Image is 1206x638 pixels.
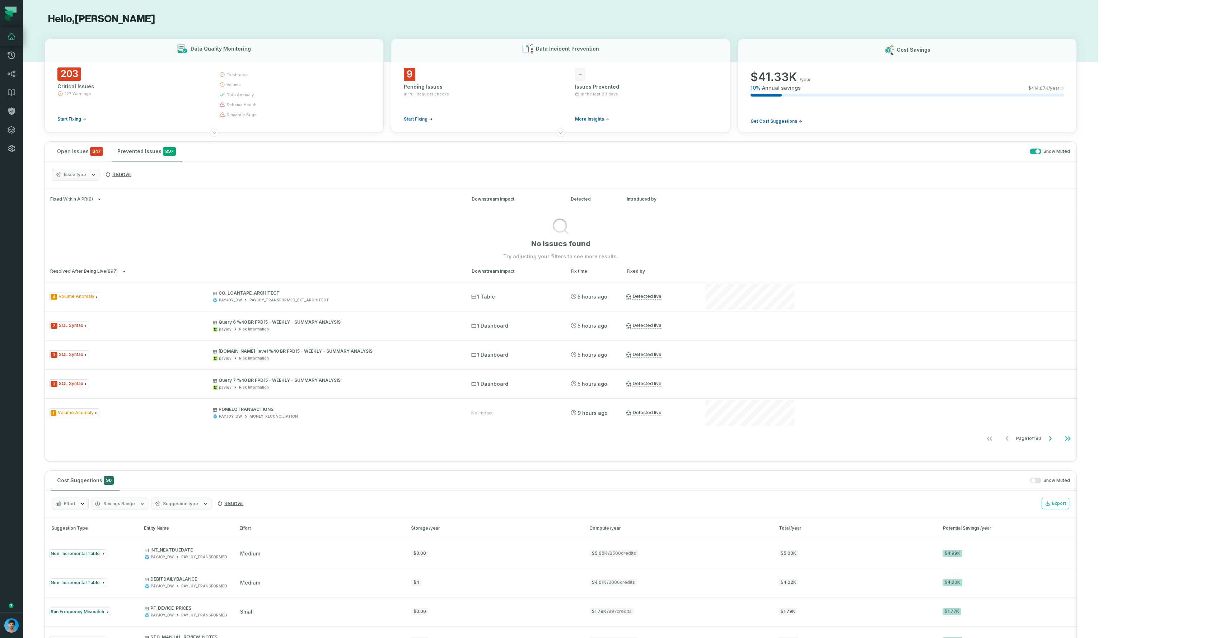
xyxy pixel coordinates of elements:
[411,550,428,557] div: $0.00
[751,118,797,124] span: Get Cost Suggestions
[48,525,131,531] div: Suggestion Type
[779,579,798,586] span: $4.02K
[163,147,176,156] span: 897
[626,410,662,416] a: Detected live
[575,116,604,122] span: More insights
[181,613,227,618] div: PAYJOY_TRANSFORMED
[590,579,637,586] span: $4.01K
[45,282,1076,447] div: Resolved After Being Live(897)
[45,13,1077,25] h1: Hello, [PERSON_NAME]
[49,379,89,388] span: Issue Type
[571,268,614,275] div: Fix time
[471,322,508,329] span: 1 Dashboard
[145,605,227,611] p: PF_DEVICE_PRICES
[52,169,99,181] button: Issue type
[590,608,634,615] span: $1.79K
[536,45,599,52] h3: Data Incident Prevention
[50,197,459,202] button: Fixed within a PR(0)
[240,609,254,615] span: small
[226,72,248,78] span: freshness
[151,613,174,618] div: PAYJOY_DW
[790,525,801,531] span: /year
[578,352,607,358] relative-time: Sep 3, 2025, 5:50 AM GMT+3
[411,579,421,586] div: $4
[181,583,227,589] div: PAYJOY_TRANSFORMED
[589,525,766,531] div: Compute
[575,116,609,122] a: More insights
[145,547,227,553] p: INT_NEXTDUEDATE
[249,297,329,303] div: PAYJOY_TRANSFORMED_EXT_ARCHITECT
[226,82,241,88] span: volume
[1042,431,1059,446] button: Go to next page
[226,112,257,118] span: semantic bugs
[751,70,797,84] span: $ 41.33K
[181,554,227,560] div: PAYJOY_TRANSFORMED
[581,91,618,97] span: In the last 90 days
[239,356,269,361] div: Risk Information
[219,297,242,303] div: PAYJOY_DW
[404,91,449,97] span: in Pull Request checks
[391,38,730,133] button: Data Incident Prevention9Pending Issuesin Pull Request checksStart Fixing-Issues PreventedIn the ...
[49,292,100,301] span: Issue Type
[51,352,57,358] span: Severity
[151,498,211,510] button: Suggestion type
[51,294,57,300] span: Severity
[404,68,415,81] span: 9
[45,431,1076,446] nav: pagination
[51,381,57,387] span: Severity
[471,351,508,358] span: 1 Dashboard
[57,83,206,90] div: Critical Issues
[51,609,104,614] span: Run Frequency Mismatch
[571,196,614,202] div: Detected
[51,323,57,329] span: Severity
[240,550,260,557] span: medium
[578,381,607,387] relative-time: Sep 3, 2025, 5:50 AM GMT+3
[213,377,458,383] p: Query 7 %40 BR FPD15 - WEEKLY - SUMMARY ANALYSIS
[626,381,662,387] a: Detected live
[49,408,99,417] span: Issue Type
[999,431,1016,446] button: Go to previous page
[8,602,14,609] div: Tooltip anchor
[779,550,798,557] span: $5.00K
[608,550,636,556] span: / 2500 credits
[51,410,56,416] span: Severity
[943,608,961,615] div: $1.77K
[112,142,182,161] button: Prevented Issues
[214,498,246,509] button: Reset All
[151,554,174,560] div: PAYJOY_DW
[51,580,100,585] span: Non-Incremental Table
[45,38,384,133] button: Data Quality Monitoring203Critical Issues127 WarningsStart Fixingfreshnessvolumedata anomalyschem...
[1042,498,1069,509] button: Export
[411,608,428,615] div: $0.00
[503,253,618,260] p: Try adjusting your filters to see more results.
[471,380,508,388] span: 1 Dashboard
[239,327,269,332] div: Risk Information
[981,431,1076,446] ul: Page 1 of 180
[578,410,608,416] relative-time: Sep 3, 2025, 2:00 AM GMT+3
[92,498,148,510] button: Savings Range
[575,68,585,81] span: -
[45,539,1076,568] button: Non-Incremental TableINT_NEXTDUEDATEPAYJOY_DWPAYJOY_TRANSFORMEDmedium$0.00$5.00K/2500credits$5.00...
[943,525,1073,531] div: Potential Savings
[219,414,242,419] div: PAYJOY_DW
[980,525,991,531] span: /year
[144,525,226,531] div: Entity Name
[779,525,930,531] div: Total
[411,525,577,531] div: Storage
[1059,431,1076,446] button: Go to last page
[471,293,495,300] span: 1 Table
[590,550,638,557] span: $5.00K
[49,350,89,359] span: Issue Type
[626,294,662,300] a: Detected live
[90,147,103,156] span: critical issues and errors combined
[52,498,89,510] button: Effort
[45,568,1076,597] button: Non-Incremental TableDEBITDAILYBALANCEPAYJOY_DWPAYJOY_TRANSFORMEDmedium$4$4.01K/2006credits$4.02K...
[191,45,251,52] h3: Data Quality Monitoring
[240,580,260,586] span: medium
[49,321,89,330] span: Issue Type
[50,197,93,202] span: Fixed within a PR ( 0 )
[102,169,134,180] button: Reset All
[578,323,607,329] relative-time: Sep 3, 2025, 5:50 AM GMT+3
[404,83,546,90] div: Pending Issues
[531,239,590,249] h1: No issues found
